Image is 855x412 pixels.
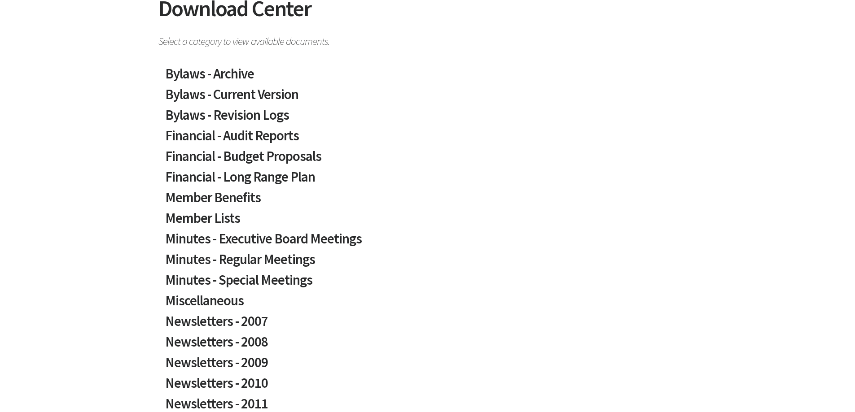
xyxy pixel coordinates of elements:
a: Bylaws - Current Version [165,87,690,108]
a: Newsletters - 2007 [165,314,690,335]
span: Select a category to view available documents. [158,31,697,47]
a: Member Benefits [165,191,690,211]
a: Minutes - Regular Meetings [165,252,690,273]
a: Member Lists [165,211,690,232]
a: Miscellaneous [165,294,690,314]
a: Bylaws - Revision Logs [165,108,690,129]
a: Newsletters - 2009 [165,356,690,376]
a: Financial - Budget Proposals [165,149,690,170]
a: Financial - Audit Reports [165,129,690,149]
a: Minutes - Executive Board Meetings [165,232,690,252]
a: Bylaws - Archive [165,67,690,87]
a: Newsletters - 2008 [165,335,690,356]
a: Newsletters - 2010 [165,376,690,397]
a: Minutes - Special Meetings [165,273,690,294]
a: Financial - Long Range Plan [165,170,690,191]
